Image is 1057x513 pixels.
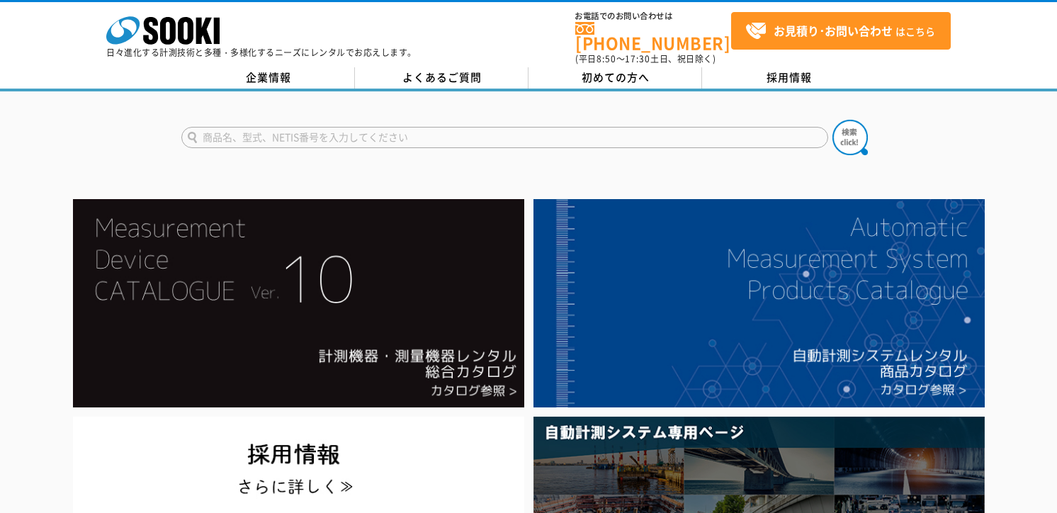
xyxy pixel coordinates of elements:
[528,67,702,89] a: 初めての方へ
[625,52,650,65] span: 17:30
[702,67,876,89] a: 採用情報
[533,199,985,407] img: 自動計測システムカタログ
[355,67,528,89] a: よくあるご質問
[575,52,716,65] span: (平日 ～ 土日、祝日除く)
[73,199,524,407] img: Catalog Ver10
[731,12,951,50] a: お見積り･お問い合わせはこちら
[575,12,731,21] span: お電話でのお問い合わせは
[575,22,731,51] a: [PHONE_NUMBER]
[774,22,893,39] strong: お見積り･お問い合わせ
[832,120,868,155] img: btn_search.png
[745,21,935,42] span: はこちら
[582,69,650,85] span: 初めての方へ
[181,67,355,89] a: 企業情報
[597,52,616,65] span: 8:50
[106,48,417,57] p: 日々進化する計測技術と多種・多様化するニーズにレンタルでお応えします。
[181,127,828,148] input: 商品名、型式、NETIS番号を入力してください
